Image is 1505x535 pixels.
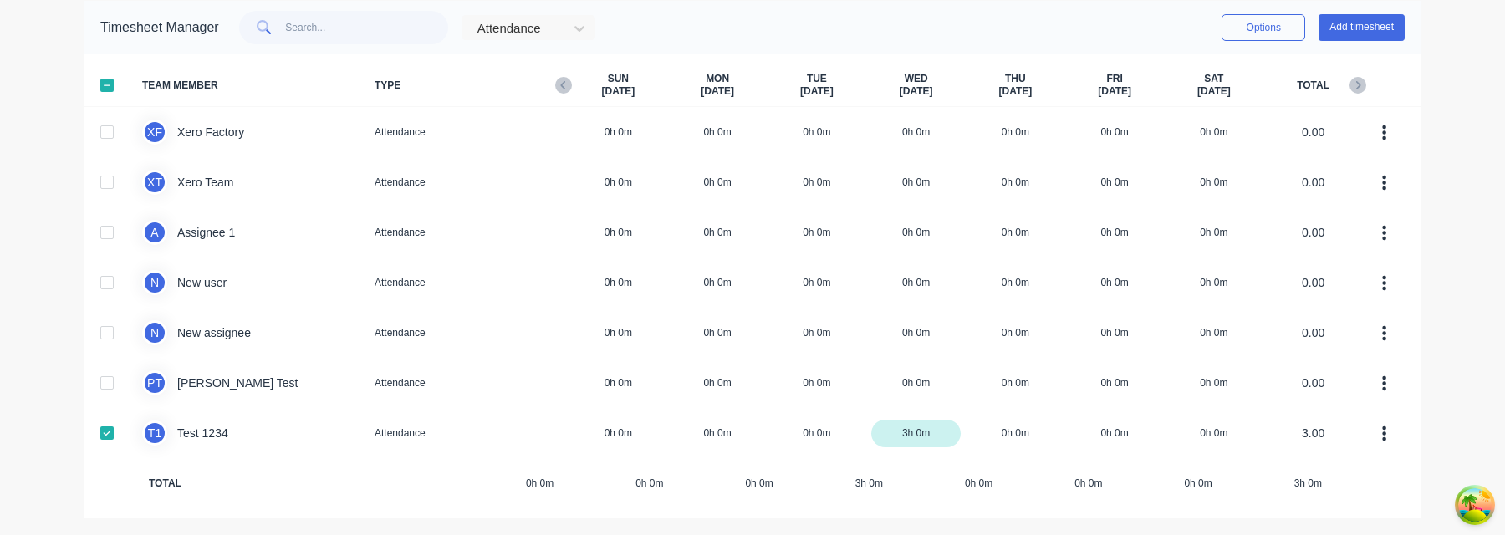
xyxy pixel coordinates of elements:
[705,476,814,491] span: 0h 0m
[594,476,704,491] span: 0h 0m
[1033,476,1143,491] span: 0h 0m
[1253,476,1363,491] span: 3h 0m
[368,73,569,99] span: TYPE
[1204,73,1223,86] span: SAT
[807,73,827,86] span: TUE
[1263,73,1363,99] span: TOTAL
[142,73,368,99] span: TEAM MEMBER
[1319,14,1405,41] button: Add timesheet
[814,476,924,491] span: 3h 0m
[1197,85,1231,99] span: [DATE]
[285,11,448,44] input: Search...
[1144,476,1253,491] span: 0h 0m
[485,476,594,491] span: 0h 0m
[905,73,928,86] span: WED
[998,85,1032,99] span: [DATE]
[706,73,729,86] span: MON
[601,85,635,99] span: [DATE]
[800,85,834,99] span: [DATE]
[701,85,734,99] span: [DATE]
[1098,85,1131,99] span: [DATE]
[608,73,629,86] span: SUN
[100,18,219,38] div: Timesheet Manager
[900,85,933,99] span: [DATE]
[1106,73,1122,86] span: FRI
[1222,14,1305,41] button: Options
[1005,73,1026,86] span: THU
[924,476,1033,491] span: 0h 0m
[1458,488,1492,522] button: Open Tanstack query devtools
[142,476,368,491] span: TOTAL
